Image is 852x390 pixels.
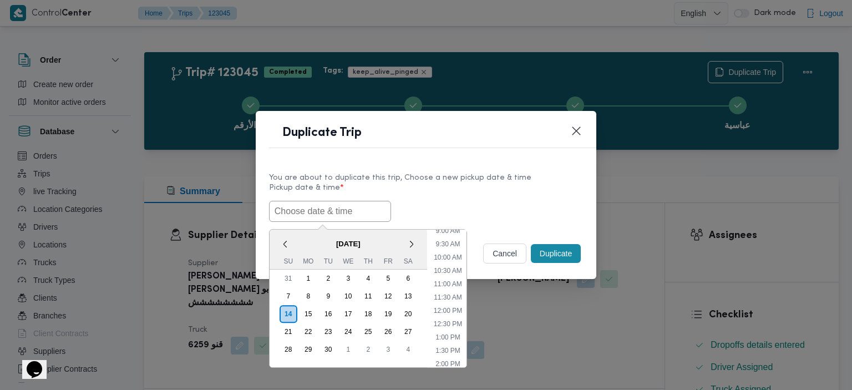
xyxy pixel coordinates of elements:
h1: Duplicate Trip [282,124,362,142]
button: Closes this modal window [570,124,583,138]
label: Pickup date & time [269,184,583,201]
button: Duplicate [531,244,581,263]
div: You are about to duplicate this trip, Choose a new pickup date & time [269,172,583,184]
input: Choose date & time [269,201,391,222]
iframe: chat widget [11,346,47,379]
button: cancel [483,244,526,264]
li: 9:00 AM [431,225,464,236]
ul: Time [429,230,466,367]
